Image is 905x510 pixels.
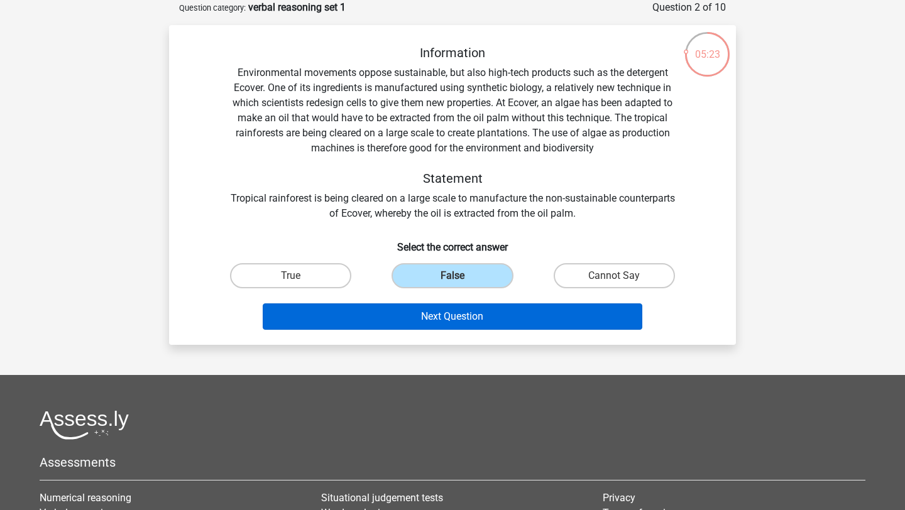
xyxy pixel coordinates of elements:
[189,45,716,221] div: Environmental movements oppose sustainable, but also high-tech products such as the detergent Eco...
[603,492,635,504] a: Privacy
[229,45,676,60] h5: Information
[40,492,131,504] a: Numerical reasoning
[229,171,676,186] h5: Statement
[189,231,716,253] h6: Select the correct answer
[40,410,129,440] img: Assessly logo
[248,1,346,13] strong: verbal reasoning set 1
[392,263,513,288] label: False
[684,31,731,62] div: 05:23
[230,263,351,288] label: True
[40,455,865,470] h5: Assessments
[263,303,643,330] button: Next Question
[321,492,443,504] a: Situational judgement tests
[554,263,675,288] label: Cannot Say
[179,3,246,13] small: Question category:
